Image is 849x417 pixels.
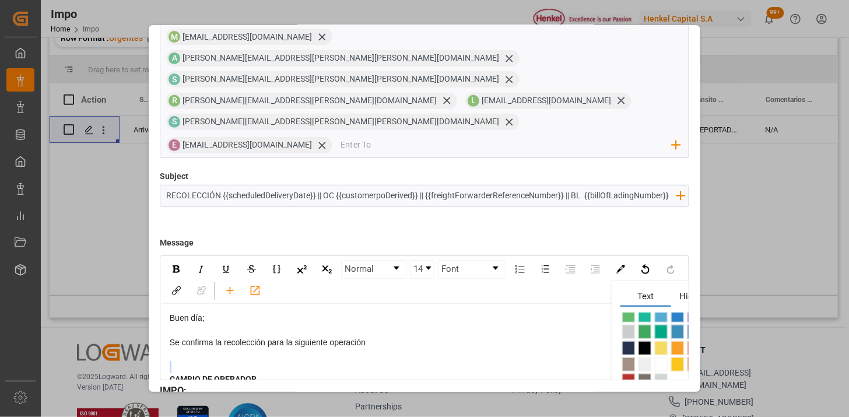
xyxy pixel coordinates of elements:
[172,75,177,84] span: S
[183,96,437,105] span: [PERSON_NAME][EMAIL_ADDRESS][PERSON_NAME][DOMAIN_NAME]
[411,261,434,278] a: Font Size
[339,260,408,279] div: rdw-block-control
[161,257,688,304] div: rdw-toolbar
[560,261,581,278] div: Indent
[636,261,656,278] div: Undo
[171,32,178,41] span: M
[408,260,436,279] div: rdw-font-size-control
[183,74,499,83] span: [PERSON_NAME][EMAIL_ADDRESS][PERSON_NAME][PERSON_NAME][DOMAIN_NAME]
[191,261,212,278] div: Italic
[471,96,476,105] span: L
[164,282,214,300] div: rdw-link-control
[170,374,257,384] span: CAMBIO DE OPERADOR
[220,282,240,300] div: Add fields and linked tables
[633,260,683,279] div: rdw-history-control
[608,260,633,279] div: rdw-color-picker
[160,185,682,206] input: Enter Subject here
[410,260,434,279] div: rdw-dropdown
[160,170,188,183] label: Subject
[341,260,406,279] div: rdw-dropdown
[510,261,531,278] div: Unordered
[317,261,337,278] div: Subscript
[183,117,499,126] span: [PERSON_NAME][EMAIL_ADDRESS][PERSON_NAME][PERSON_NAME][DOMAIN_NAME]
[172,96,177,105] span: R
[508,260,608,279] div: rdw-list-control
[292,261,312,278] div: Superscript
[671,290,722,307] span: Highlight
[191,282,212,300] div: Unlink
[482,96,611,105] span: [EMAIL_ADDRESS][DOMAIN_NAME]
[245,282,265,300] div: Add link to form
[172,140,177,149] span: E
[585,261,606,278] div: Outdent
[183,140,312,149] span: [EMAIL_ADDRESS][DOMAIN_NAME]
[183,53,499,62] span: [PERSON_NAME][EMAIL_ADDRESS][PERSON_NAME][PERSON_NAME][DOMAIN_NAME]
[170,338,366,347] span: Se confirma la recolección para la siguiente operación
[441,262,459,276] span: Font
[438,261,506,278] a: Font
[164,260,339,279] div: rdw-inline-control
[170,313,205,323] span: Buen día;
[166,282,187,300] div: Link
[341,136,672,154] input: Enter To
[241,261,262,278] div: Strikethrough
[266,261,287,278] div: Monospace
[436,260,508,279] div: rdw-font-family-control
[342,261,406,278] a: Block Type
[413,262,423,276] span: 14
[620,290,672,307] span: Text
[661,261,681,278] div: Redo
[216,261,237,278] div: Underline
[160,384,689,399] h3: IMPO :
[535,261,556,278] div: Ordered
[172,53,177,62] span: A
[166,261,187,278] div: Bold
[345,262,374,276] span: Normal
[183,32,312,41] span: [EMAIL_ADDRESS][DOMAIN_NAME]
[438,260,506,279] div: rdw-dropdown
[160,233,194,253] label: Message
[172,117,177,126] span: S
